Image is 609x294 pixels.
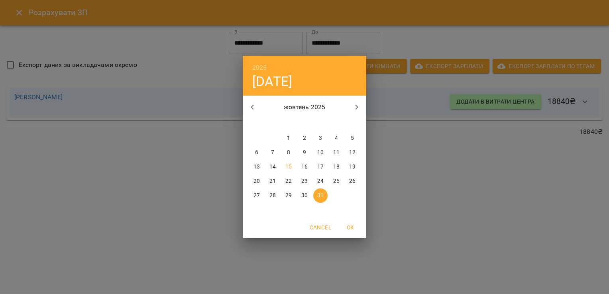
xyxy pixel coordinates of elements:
[253,192,260,200] p: 27
[333,163,340,171] p: 18
[345,119,360,127] span: нд
[249,145,264,160] button: 6
[329,131,344,145] button: 4
[301,163,308,171] p: 16
[333,149,340,157] p: 11
[349,177,356,185] p: 26
[319,134,322,142] p: 3
[329,119,344,127] span: сб
[351,134,354,142] p: 5
[281,119,296,127] span: ср
[269,177,276,185] p: 21
[287,134,290,142] p: 1
[345,160,360,174] button: 19
[255,149,258,157] p: 6
[297,188,312,203] button: 30
[349,163,356,171] p: 19
[297,174,312,188] button: 23
[265,119,280,127] span: вт
[297,131,312,145] button: 2
[345,145,360,160] button: 12
[281,188,296,203] button: 29
[249,188,264,203] button: 27
[297,160,312,174] button: 16
[285,177,292,185] p: 22
[335,134,338,142] p: 4
[269,192,276,200] p: 28
[333,177,340,185] p: 25
[313,131,328,145] button: 3
[313,145,328,160] button: 10
[253,163,260,171] p: 13
[306,220,334,235] button: Cancel
[345,174,360,188] button: 26
[265,188,280,203] button: 28
[265,160,280,174] button: 14
[297,145,312,160] button: 9
[287,149,290,157] p: 8
[341,223,360,232] span: OK
[249,160,264,174] button: 13
[253,177,260,185] p: 20
[265,145,280,160] button: 7
[313,188,328,203] button: 31
[303,134,306,142] p: 2
[310,223,331,232] span: Cancel
[301,192,308,200] p: 30
[265,174,280,188] button: 21
[317,177,324,185] p: 24
[345,131,360,145] button: 5
[285,192,292,200] p: 29
[281,174,296,188] button: 22
[297,119,312,127] span: чт
[271,149,274,157] p: 7
[281,160,296,174] button: 15
[317,192,324,200] p: 31
[281,131,296,145] button: 1
[338,220,363,235] button: OK
[303,149,306,157] p: 9
[269,163,276,171] p: 14
[249,119,264,127] span: пн
[317,149,324,157] p: 10
[313,119,328,127] span: пт
[262,102,348,112] p: жовтень 2025
[249,174,264,188] button: 20
[285,163,292,171] p: 15
[313,160,328,174] button: 17
[252,62,267,73] button: 2025
[329,174,344,188] button: 25
[329,160,344,174] button: 18
[281,145,296,160] button: 8
[329,145,344,160] button: 11
[317,163,324,171] p: 17
[313,174,328,188] button: 24
[252,73,292,90] button: [DATE]
[301,177,308,185] p: 23
[349,149,356,157] p: 12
